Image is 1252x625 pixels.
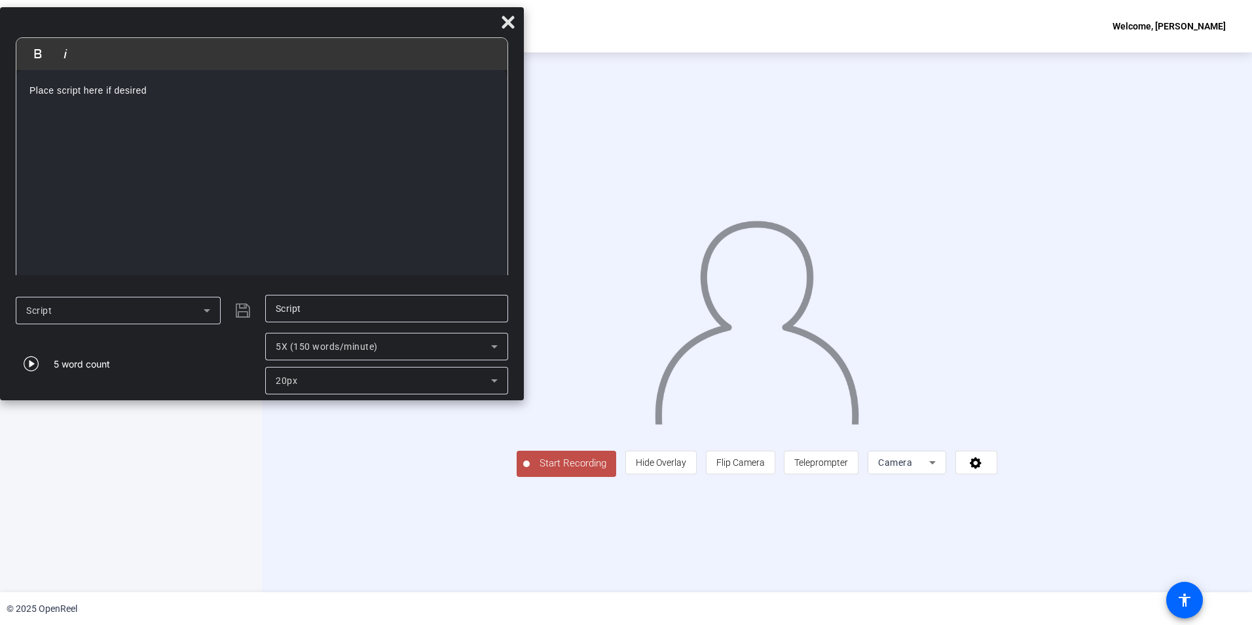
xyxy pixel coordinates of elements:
[54,357,110,371] div: 5 word count
[794,457,848,468] span: Teleprompter
[7,602,77,616] div: © 2025 OpenReel
[26,41,50,67] button: Bold (Ctrl+B)
[26,305,52,316] span: Script
[276,301,498,316] input: Title
[1113,18,1226,34] div: Welcome, [PERSON_NAME]
[29,83,494,98] p: Place script here if desired
[276,341,378,352] span: 5X (150 words/minute)
[878,457,912,468] span: Camera
[276,375,297,386] span: 20px
[636,457,686,468] span: Hide Overlay
[530,456,616,471] span: Start Recording
[716,457,765,468] span: Flip Camera
[1177,592,1192,608] mat-icon: accessibility
[653,208,860,425] img: overlay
